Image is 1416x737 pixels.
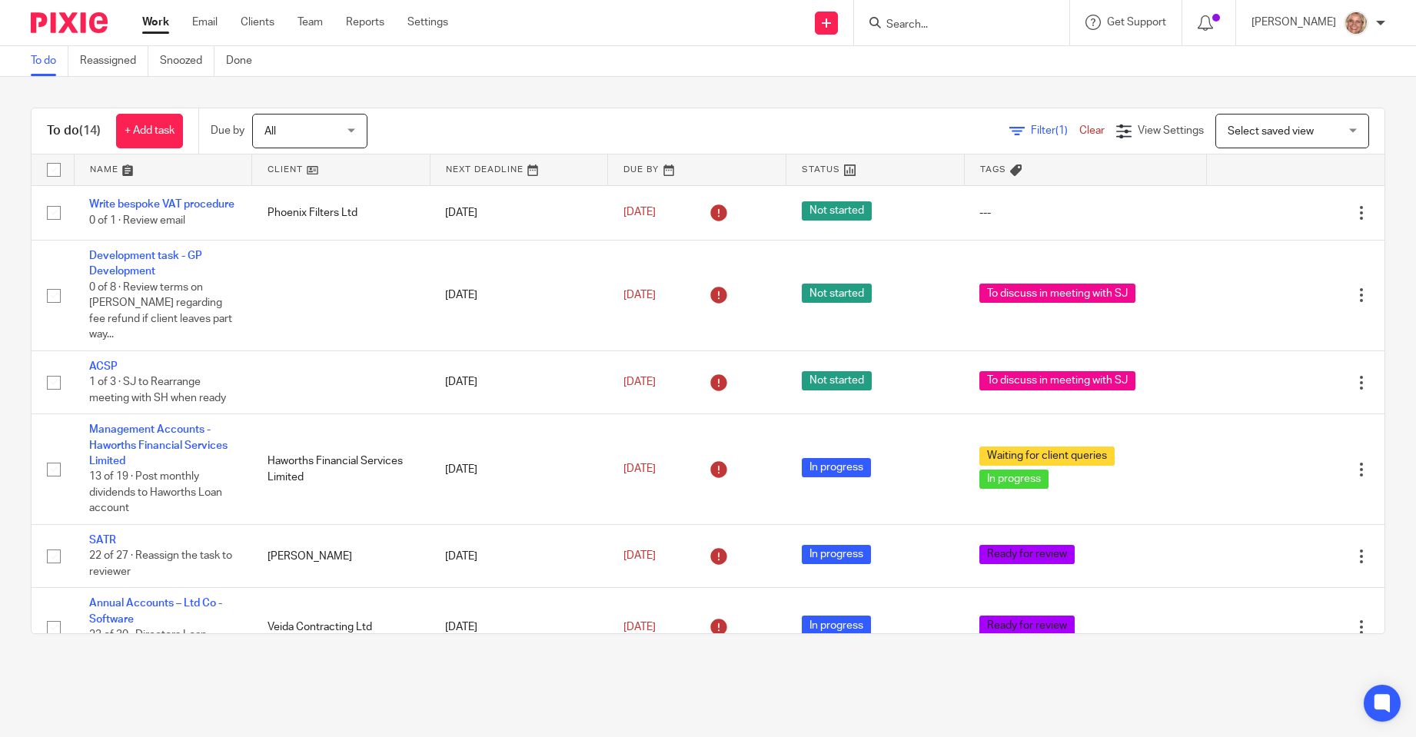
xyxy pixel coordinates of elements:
span: [DATE] [623,207,656,218]
a: Done [226,46,264,76]
span: To discuss in meeting with SJ [979,284,1135,303]
span: In progress [979,470,1049,489]
a: Settings [407,15,448,30]
img: Pixie [31,12,108,33]
span: (14) [79,124,101,137]
span: To discuss in meeting with SJ [979,371,1135,390]
span: 23 of 30 · Directors Loan Account & Dividends [89,629,207,656]
span: 0 of 1 · Review email [89,215,185,226]
span: 22 of 27 · Reassign the task to reviewer [89,551,232,578]
a: Write bespoke VAT procedure [89,199,234,210]
span: Ready for review [979,616,1075,635]
a: Clients [241,15,274,30]
span: 0 of 8 · Review terms on [PERSON_NAME] regarding fee refund if client leaves part way... [89,282,232,340]
img: SJ.jpg [1344,11,1368,35]
span: Not started [802,284,872,303]
h1: To do [47,123,101,139]
td: [PERSON_NAME] [252,525,430,588]
td: [DATE] [430,414,608,525]
td: [DATE] [430,525,608,588]
span: [DATE] [623,290,656,300]
span: Ready for review [979,545,1075,564]
input: Search [885,18,1023,32]
a: Development task - GP Development [89,251,202,277]
p: [PERSON_NAME] [1251,15,1336,30]
span: In progress [802,616,871,635]
span: Not started [802,371,872,390]
a: Reassigned [80,46,148,76]
td: Haworths Financial Services Limited [252,414,430,525]
td: [DATE] [430,588,608,667]
span: All [264,126,276,137]
div: --- [979,205,1191,221]
span: Select saved view [1228,126,1314,137]
a: Management Accounts - Haworths Financial Services Limited [89,424,228,466]
span: [DATE] [623,622,656,632]
span: Waiting for client queries [979,447,1115,466]
span: (1) [1055,125,1068,136]
span: [DATE] [623,551,656,562]
span: Filter [1031,125,1079,136]
a: Reports [346,15,384,30]
a: SATR [89,535,116,546]
td: [DATE] [430,240,608,350]
a: + Add task [116,114,183,148]
td: [DATE] [430,185,608,240]
span: Get Support [1107,17,1166,28]
a: To do [31,46,68,76]
td: Phoenix Filters Ltd [252,185,430,240]
a: Team [297,15,323,30]
span: [DATE] [623,377,656,387]
td: Veida Contracting Ltd [252,588,430,667]
span: [DATE] [623,463,656,474]
span: Not started [802,201,872,221]
p: Due by [211,123,244,138]
a: ACSP [89,361,118,372]
span: Tags [980,165,1006,174]
span: 13 of 19 · Post monthly dividends to Haworths Loan account [89,472,222,514]
span: View Settings [1138,125,1204,136]
td: [DATE] [430,350,608,413]
span: 1 of 3 · SJ to Rearrange meeting with SH when ready [89,377,226,403]
a: Snoozed [160,46,214,76]
a: Clear [1079,125,1105,136]
span: In progress [802,458,871,477]
a: Work [142,15,169,30]
span: In progress [802,545,871,564]
a: Email [192,15,218,30]
a: Annual Accounts – Ltd Co - Software [89,598,222,624]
